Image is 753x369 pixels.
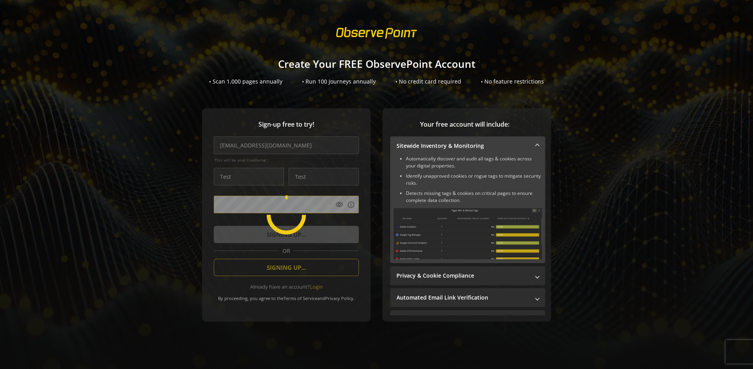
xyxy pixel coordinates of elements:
li: Identify unapproved cookies or rogue tags to mitigate security risks. [406,173,542,187]
div: • Scan 1,000 pages annually [209,78,282,85]
div: • Run 100 Journeys annually [302,78,376,85]
div: • No credit card required [395,78,461,85]
span: Sign-up free to try! [214,120,359,129]
mat-panel-title: Privacy & Cookie Compliance [397,272,529,280]
div: • No feature restrictions [481,78,544,85]
a: Privacy Policy [325,295,353,301]
mat-expansion-panel-header: Automated Email Link Verification [390,288,545,307]
mat-expansion-panel-header: Privacy & Cookie Compliance [390,266,545,285]
span: Your free account will include: [390,120,539,129]
mat-expansion-panel-header: Performance Monitoring with Web Vitals [390,310,545,329]
mat-panel-title: Sitewide Inventory & Monitoring [397,142,529,150]
li: Detects missing tags & cookies on critical pages to ensure complete data collection. [406,190,542,204]
li: Automatically discover and audit all tags & cookies across your digital properties. [406,155,542,169]
mat-expansion-panel-header: Sitewide Inventory & Monitoring [390,136,545,155]
div: By proceeding, you agree to the and . [214,290,359,301]
img: Sitewide Inventory & Monitoring [393,208,542,259]
mat-panel-title: Automated Email Link Verification [397,294,529,302]
div: Sitewide Inventory & Monitoring [390,155,545,263]
a: Terms of Service [284,295,317,301]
